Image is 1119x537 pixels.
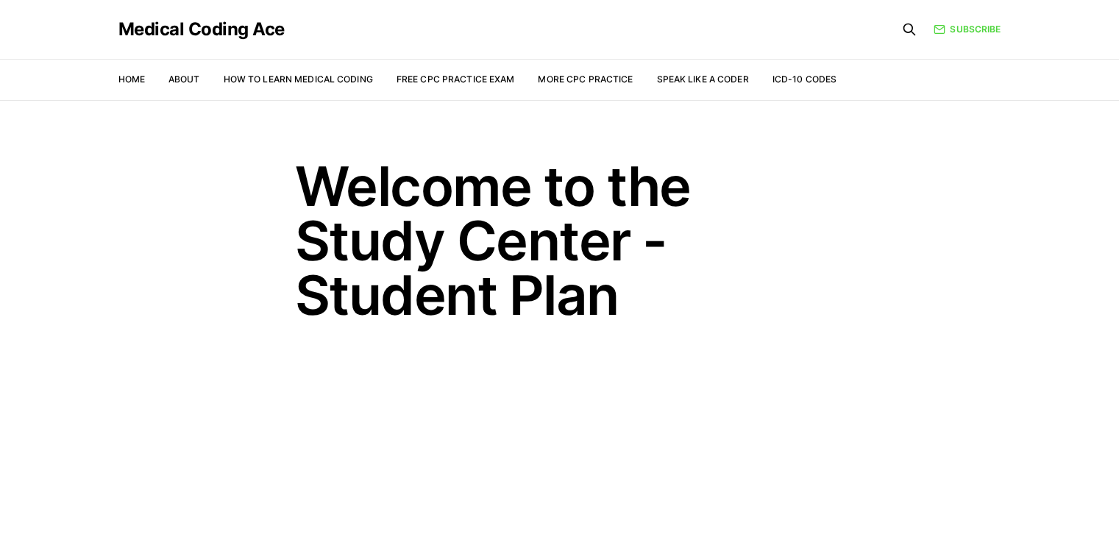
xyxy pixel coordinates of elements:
a: Home [118,74,145,85]
a: How to Learn Medical Coding [224,74,373,85]
a: Subscribe [934,23,1001,36]
a: ICD-10 Codes [772,74,836,85]
a: Medical Coding Ace [118,21,285,38]
h1: Welcome to the Study Center - Student Plan [295,159,825,322]
a: Speak Like a Coder [657,74,749,85]
a: More CPC Practice [538,74,633,85]
a: Free CPC Practice Exam [397,74,515,85]
a: About [168,74,200,85]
